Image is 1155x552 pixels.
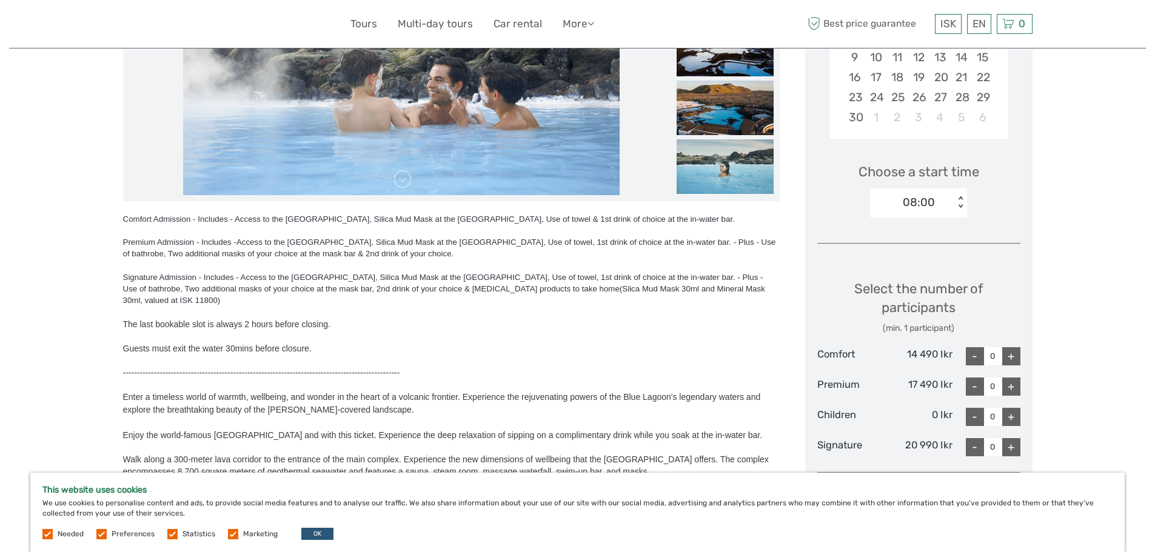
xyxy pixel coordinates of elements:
span: Best price guarantee [805,14,932,34]
div: Choose Thursday, November 27th, 2025 [929,87,951,107]
div: Choose Monday, November 17th, 2025 [865,67,886,87]
div: Select the number of participants [817,279,1020,334]
div: Children [817,408,885,426]
button: OK [301,528,333,540]
div: Choose Thursday, December 4th, 2025 [929,107,951,127]
label: Statistics [182,529,215,539]
div: Choose Sunday, November 23rd, 2025 [844,87,865,107]
label: Marketing [243,529,278,539]
div: + [1002,377,1020,396]
div: + [1002,347,1020,365]
div: (min. 1 participant) [817,322,1020,334]
img: f216d22835d84a2e8f6058e6c88ba296_slider_thumbnail.jpg [677,81,774,135]
span: 0 [1017,18,1027,30]
div: Comfort [817,347,885,365]
a: Car rental [494,15,542,33]
div: Choose Monday, November 10th, 2025 [865,47,886,67]
h5: This website uses cookies [42,485,1113,495]
span: Signature Admission - Includes - [123,273,239,282]
div: Signature [817,438,885,456]
div: EN [967,14,991,34]
div: Premium Admission - Includes - [123,236,780,259]
div: Choose Wednesday, November 26th, 2025 [908,87,929,107]
div: Choose Friday, November 21st, 2025 [951,67,972,87]
div: Choose Saturday, November 15th, 2025 [972,47,993,67]
div: - [966,377,984,396]
span: -------------------------------------------------------------------------------------------------- [123,368,400,377]
span: Enter a timeless world of warmth, wellbeing, and wonder in the heart of a volcanic frontier. Expe... [123,379,780,414]
span: Choose a start time [859,162,979,181]
div: Choose Thursday, November 13th, 2025 [929,47,951,67]
div: + [1002,408,1020,426]
span: Walk along a 300-meter lava corridor to the entrance of the main complex. Experience the new dime... [123,454,769,476]
div: We use cookies to personalise content and ads, to provide social media features and to analyse ou... [30,473,1125,552]
div: Choose Wednesday, December 3rd, 2025 [908,107,929,127]
div: Choose Tuesday, December 2nd, 2025 [886,107,908,127]
div: Choose Saturday, November 29th, 2025 [972,87,993,107]
div: month 2025-11 [833,7,1004,127]
div: 20 990 Ikr [885,438,952,456]
div: Choose Friday, December 5th, 2025 [951,107,972,127]
div: Comfort Admission - Includes - Access to the [GEOGRAPHIC_DATA], Silica Mud Mask at the [GEOGRAPHI... [123,213,780,225]
label: Needed [58,529,84,539]
div: Choose Wednesday, November 12th, 2025 [908,47,929,67]
span: ISK [940,18,956,30]
div: Choose Friday, November 14th, 2025 [951,47,972,67]
div: Choose Tuesday, November 11th, 2025 [886,47,908,67]
a: More [563,15,594,33]
div: Choose Sunday, November 16th, 2025 [844,67,865,87]
div: Choose Sunday, November 30th, 2025 [844,107,865,127]
div: 14 490 Ikr [885,347,952,365]
span: Access to the [GEOGRAPHIC_DATA], Silica Mud Mask at the [GEOGRAPHIC_DATA], Use of towel, 1st drin... [123,273,765,305]
div: Choose Saturday, December 6th, 2025 [972,107,993,127]
div: Choose Monday, November 24th, 2025 [865,87,886,107]
div: - [966,408,984,426]
div: - [966,438,984,456]
a: Multi-day tours [398,15,473,33]
div: 17 490 Ikr [885,377,952,396]
div: Choose Monday, December 1st, 2025 [865,107,886,127]
img: 632-1a1f61c2-ab70-46c5-a88f-57c82c74ba0d_logo_small.jpg [123,9,185,39]
div: Choose Tuesday, November 25th, 2025 [886,87,908,107]
div: Choose Friday, November 28th, 2025 [951,87,972,107]
a: Tours [350,15,377,33]
img: d9bf8667d031459cbd5a0f097f6a92b7_slider_thumbnail.jpg [677,22,774,76]
div: Choose Thursday, November 20th, 2025 [929,67,951,87]
div: Choose Saturday, November 22nd, 2025 [972,67,993,87]
span: The last bookable slot is always 2 hours before closing. [123,319,330,329]
div: Choose Sunday, November 9th, 2025 [844,47,865,67]
span: Access to the [GEOGRAPHIC_DATA], Silica Mud Mask at the [GEOGRAPHIC_DATA], Use of towel, 1st drin... [123,238,776,258]
div: Choose Wednesday, November 19th, 2025 [908,67,929,87]
label: Preferences [112,529,155,539]
div: 0 Ikr [885,408,952,426]
span: Guests must exit the water 30mins before closure. [123,344,312,353]
div: - [966,347,984,365]
div: Choose Tuesday, November 18th, 2025 [886,67,908,87]
div: 08:00 [903,195,935,210]
div: + [1002,438,1020,456]
img: 3e0543b7ae9e4dbc80c3cebf98bdb071_slider_thumbnail.jpg [677,139,774,194]
div: Premium [817,377,885,396]
div: < > [956,196,966,209]
span: Enjoy the world-famous [GEOGRAPHIC_DATA] and with this ticket. Experience the deep relaxation of ... [123,430,763,440]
